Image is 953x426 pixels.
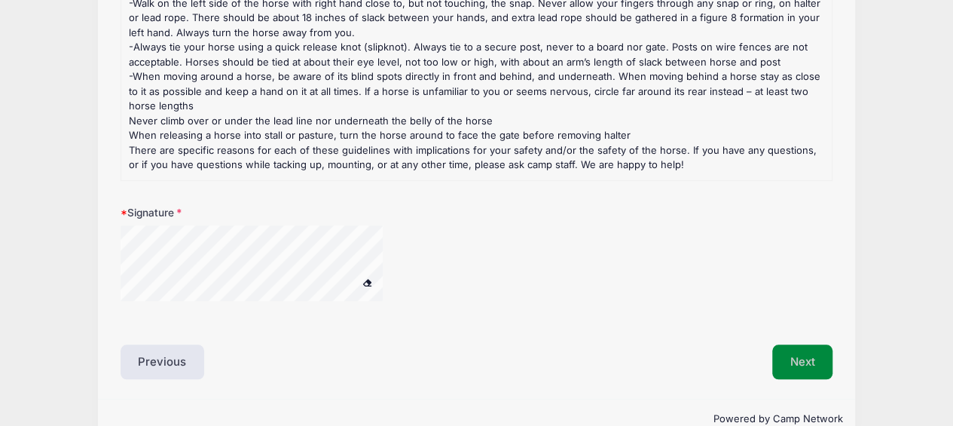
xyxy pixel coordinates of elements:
label: Signature [121,205,358,220]
button: Previous [121,345,205,379]
button: Next [772,345,833,379]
